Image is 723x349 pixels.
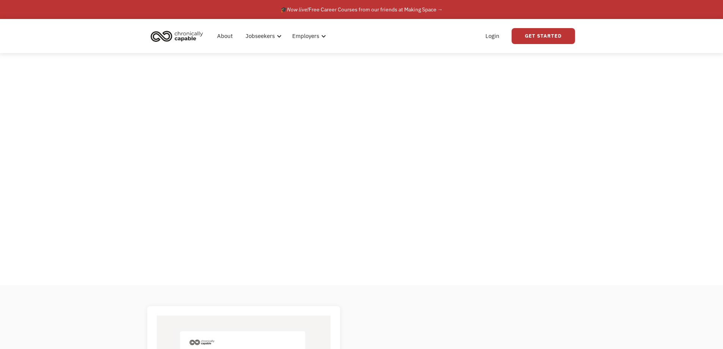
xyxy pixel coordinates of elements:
div: Employers [292,32,319,41]
div: 🎓 Free Career Courses from our friends at Making Space → [280,5,443,14]
a: home [148,28,209,44]
a: About [213,24,237,48]
div: Jobseekers [241,24,284,48]
a: Login [481,24,504,48]
em: Now live! [287,6,309,13]
div: Employers [288,24,328,48]
img: Chronically Capable logo [148,28,205,44]
a: Get Started [512,28,575,44]
div: Jobseekers [246,32,275,41]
